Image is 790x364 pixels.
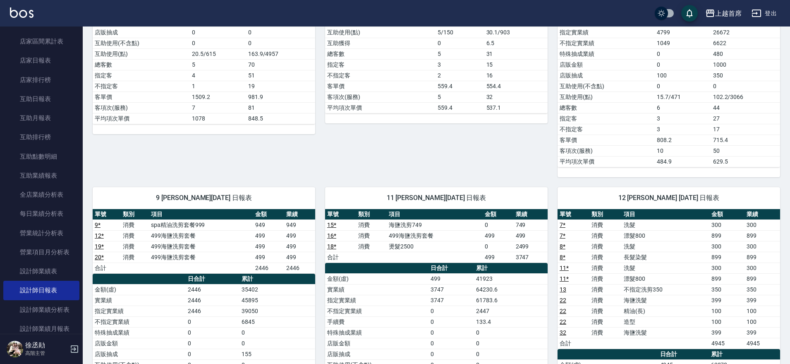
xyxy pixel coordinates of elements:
[3,108,79,128] a: 互助月報表
[484,59,548,70] td: 15
[558,156,655,167] td: 平均項次單價
[622,219,709,230] td: 洗髮
[474,349,548,359] td: 0
[474,295,548,306] td: 61783.6
[253,252,284,263] td: 499
[436,92,484,102] td: 5
[3,262,79,281] a: 設計師業績表
[589,219,622,230] td: 消費
[93,295,186,306] td: 實業績
[514,209,548,220] th: 業績
[483,241,514,252] td: 0
[711,38,780,48] td: 6622
[121,241,149,252] td: 消費
[429,316,474,327] td: 0
[709,273,745,284] td: 899
[474,306,548,316] td: 2447
[622,209,709,220] th: 項目
[558,38,655,48] td: 不指定實業績
[325,48,436,59] td: 總客數
[484,102,548,113] td: 537.1
[149,241,253,252] td: 499海鹽洗剪套餐
[589,263,622,273] td: 消費
[567,194,770,202] span: 12 [PERSON_NAME] [DATE] 日報表
[589,230,622,241] td: 消費
[655,81,711,92] td: 0
[655,135,711,145] td: 808.2
[149,209,253,220] th: 項目
[186,338,239,349] td: 0
[325,81,436,92] td: 客單價
[622,241,709,252] td: 洗髮
[93,316,186,327] td: 不指定實業績
[709,252,745,263] td: 899
[514,241,548,252] td: 2499
[186,274,239,284] th: 日合計
[190,59,246,70] td: 5
[484,27,548,38] td: 30.1/903
[325,27,436,38] td: 互助使用(點)
[514,219,548,230] td: 749
[711,102,780,113] td: 44
[655,124,711,135] td: 3
[711,156,780,167] td: 629.5
[253,230,284,241] td: 499
[284,209,315,220] th: 業績
[93,338,186,349] td: 店販金額
[558,70,655,81] td: 店販抽成
[474,273,548,284] td: 41923
[745,338,780,349] td: 4945
[239,274,315,284] th: 累計
[483,252,514,263] td: 499
[3,147,79,166] a: 互助點數明細
[484,81,548,92] td: 554.4
[121,252,149,263] td: 消費
[3,224,79,243] a: 營業統計分析表
[3,166,79,185] a: 互助業績報表
[589,306,622,316] td: 消費
[103,194,305,202] span: 9 [PERSON_NAME][DATE] 日報表
[622,273,709,284] td: 漂髮800
[709,263,745,273] td: 300
[186,327,239,338] td: 0
[558,113,655,124] td: 指定客
[711,48,780,59] td: 480
[93,209,315,274] table: a dense table
[709,209,745,220] th: 金額
[655,156,711,167] td: 484.9
[622,263,709,273] td: 洗髮
[560,308,566,314] a: 22
[655,59,711,70] td: 0
[589,284,622,295] td: 消費
[745,316,780,327] td: 100
[246,92,315,102] td: 981.9
[149,230,253,241] td: 499海鹽洗剪套餐
[436,48,484,59] td: 5
[514,252,548,263] td: 3747
[190,70,246,81] td: 4
[325,316,429,327] td: 手續費
[711,124,780,135] td: 17
[186,306,239,316] td: 2446
[589,209,622,220] th: 類別
[711,92,780,102] td: 102.2/3066
[356,219,387,230] td: 消費
[387,219,483,230] td: 海鹽洗剪749
[190,81,246,92] td: 1
[711,70,780,81] td: 350
[239,338,315,349] td: 0
[745,241,780,252] td: 300
[483,219,514,230] td: 0
[121,219,149,230] td: 消費
[748,6,780,21] button: 登出
[429,338,474,349] td: 0
[745,209,780,220] th: 業績
[93,38,190,48] td: 互助使用(不含點)
[436,70,484,81] td: 2
[709,241,745,252] td: 300
[93,92,190,102] td: 客單價
[474,327,548,338] td: 0
[655,113,711,124] td: 3
[325,273,429,284] td: 金額(虛)
[186,349,239,359] td: 0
